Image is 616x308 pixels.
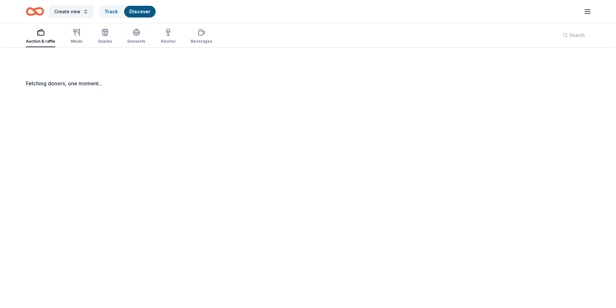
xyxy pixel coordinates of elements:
div: Desserts [127,39,145,44]
div: Alcohol [161,39,175,44]
button: Meals [71,26,82,47]
div: Snacks [98,39,112,44]
div: Fetching donors, one moment... [26,80,590,87]
button: Auction & raffle [26,26,55,47]
div: Auction & raffle [26,39,55,44]
span: Create new [54,8,81,16]
a: Track [104,9,118,14]
div: Meals [71,39,82,44]
button: Create new [49,5,93,18]
a: Discover [129,9,150,14]
button: Desserts [127,26,145,47]
button: Beverages [191,26,212,47]
button: TrackDiscover [99,5,156,18]
a: Home [26,4,44,19]
button: Alcohol [161,26,175,47]
button: Snacks [98,26,112,47]
div: Beverages [191,39,212,44]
